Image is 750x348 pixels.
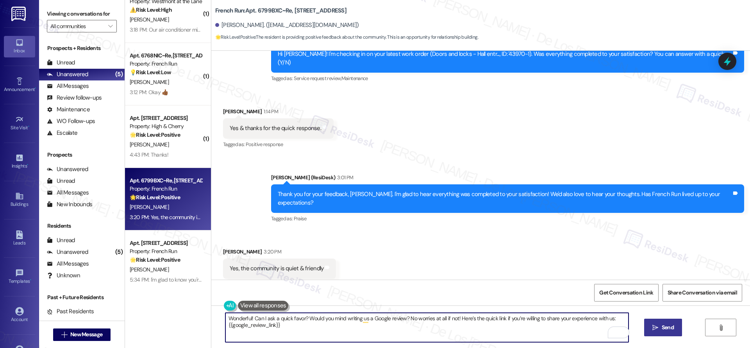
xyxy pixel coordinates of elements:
[47,117,95,125] div: WO Follow-ups
[130,266,169,273] span: [PERSON_NAME]
[47,105,90,114] div: Maintenance
[262,107,278,116] div: 1:14 PM
[294,215,307,222] span: Praise
[39,151,125,159] div: Prospects
[223,279,336,290] div: Tagged as:
[130,26,289,33] div: 3:18 PM: Our air conditioner might be out for a week by the sounds of it
[47,307,94,316] div: Past Residents
[271,73,744,84] div: Tagged as:
[27,162,28,168] span: •
[4,228,35,249] a: Leads
[47,236,75,244] div: Unread
[4,266,35,287] a: Templates •
[223,139,334,150] div: Tagged as:
[4,151,35,172] a: Insights •
[223,107,334,118] div: [PERSON_NAME]
[644,319,682,336] button: Send
[50,20,104,32] input: All communities
[271,213,744,224] div: Tagged as:
[61,332,67,338] i: 
[47,70,88,79] div: Unanswered
[53,328,111,341] button: New Message
[130,141,169,148] span: [PERSON_NAME]
[718,325,724,331] i: 
[47,189,89,197] div: All Messages
[47,165,88,173] div: Unanswered
[130,114,202,122] div: Apt. [STREET_ADDRESS]
[599,289,653,297] span: Get Conversation Link
[47,8,117,20] label: Viewing conversations for
[35,86,36,91] span: •
[230,124,321,132] div: Yes & thanks for the quick response.
[130,214,236,221] div: 3:20 PM: Yes, the community is quiet & friendly
[70,330,102,339] span: New Message
[47,129,77,137] div: Escalate
[668,289,737,297] span: Share Conversation via email
[215,33,478,41] span: : The resident is providing positive feedback about the community. This is an opportunity for rel...
[4,36,35,57] a: Inbox
[130,69,171,76] strong: 💡 Risk Level: Low
[130,194,180,201] strong: 🌟 Risk Level: Positive
[662,323,674,332] span: Send
[113,246,125,258] div: (5)
[246,141,283,148] span: Positive response
[130,6,172,13] strong: ⚠️ Risk Level: High
[594,284,658,302] button: Get Conversation Link
[39,44,125,52] div: Prospects + Residents
[225,313,629,342] textarea: To enrich screen reader interactions, please activate Accessibility in Grammarly extension settings
[223,248,336,259] div: [PERSON_NAME]
[271,173,744,184] div: [PERSON_NAME] (ResiDesk)
[262,248,281,256] div: 3:20 PM
[215,21,359,29] div: [PERSON_NAME]. ([EMAIL_ADDRESS][DOMAIN_NAME])
[130,276,435,283] div: 5:34 PM: I'm glad to know you're satisfied with your recent work order. If I may ask..overall, ha...
[130,185,202,193] div: Property: French Run
[294,75,341,82] span: Service request review ,
[130,60,202,68] div: Property: French Run
[47,271,80,280] div: Unknown
[652,325,658,331] i: 
[130,151,168,158] div: 4:43 PM: Thanks!
[113,68,125,80] div: (5)
[130,239,202,247] div: Apt. [STREET_ADDRESS]
[130,16,169,23] span: [PERSON_NAME]
[130,89,168,96] div: 3:12 PM: Okay 👍🏾
[341,75,368,82] span: Maintenance
[47,82,89,90] div: All Messages
[47,94,102,102] div: Review follow-ups
[4,305,35,326] a: Account
[215,7,346,15] b: French Run: Apt. 6799BXC~Re, [STREET_ADDRESS]
[47,200,92,209] div: New Inbounds
[130,122,202,130] div: Property: High & Cherry
[130,79,169,86] span: [PERSON_NAME]
[39,222,125,230] div: Residents
[47,248,88,256] div: Unanswered
[47,177,75,185] div: Unread
[130,131,180,138] strong: 🌟 Risk Level: Positive
[662,284,742,302] button: Share Conversation via email
[278,50,732,67] div: Hi [PERSON_NAME]! I'm checking in on your latest work order (Doors and locks - Hall entr..., ID: ...
[130,203,169,211] span: [PERSON_NAME]
[230,264,324,273] div: Yes, the community is quiet & friendly
[278,190,732,207] div: Thank you for your feedback, [PERSON_NAME]. I'm glad to hear everything was completed to your sat...
[108,23,112,29] i: 
[4,113,35,134] a: Site Visit •
[130,256,180,263] strong: 🌟 Risk Level: Positive
[30,277,31,283] span: •
[335,173,353,182] div: 3:01 PM
[11,7,27,21] img: ResiDesk Logo
[28,124,29,129] span: •
[130,177,202,185] div: Apt. 6799BXC~Re, [STREET_ADDRESS]
[130,247,202,255] div: Property: French Run
[4,189,35,211] a: Buildings
[39,293,125,302] div: Past + Future Residents
[47,260,89,268] div: All Messages
[215,34,255,40] strong: 🌟 Risk Level: Positive
[47,59,75,67] div: Unread
[130,52,202,60] div: Apt. 6768NIC~Re, [STREET_ADDRESS]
